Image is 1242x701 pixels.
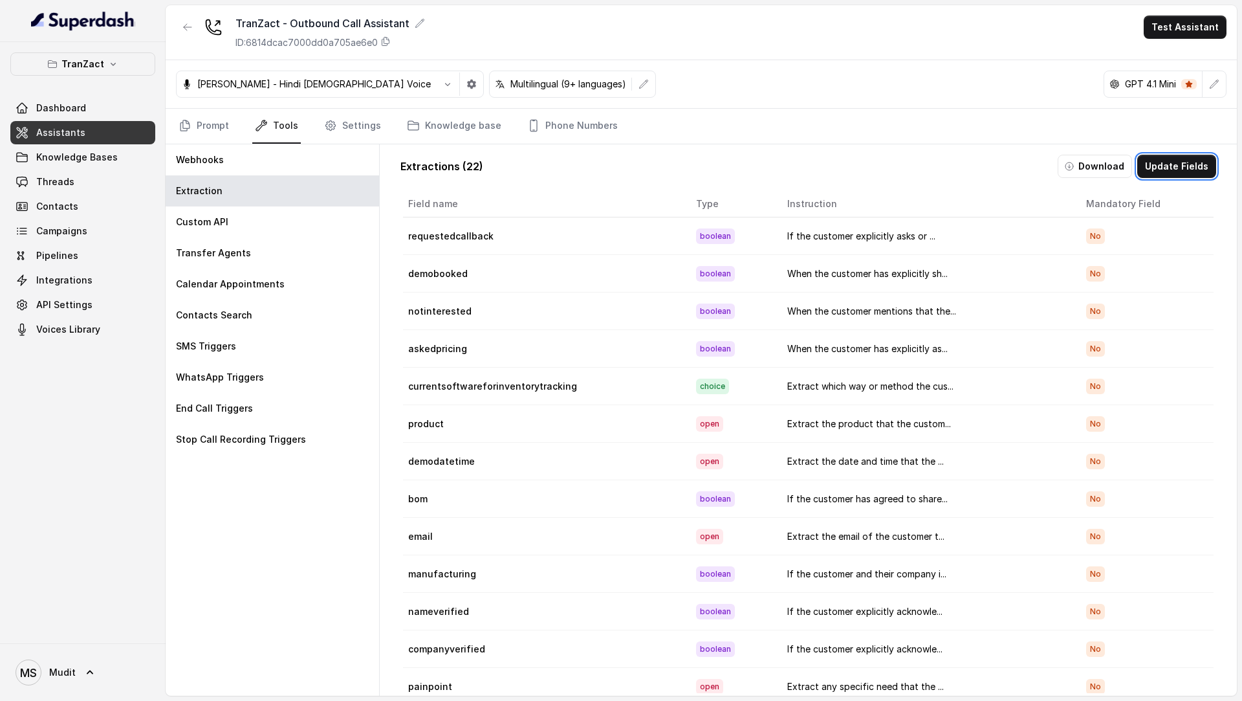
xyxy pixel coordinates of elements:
[235,16,425,31] div: TranZact - Outbound Call Assistant
[61,56,104,72] p: TranZact
[696,491,735,507] span: boolean
[777,405,1076,443] td: Extract the product that the custom...
[176,433,306,446] p: Stop Call Recording Triggers
[777,368,1076,405] td: Extract which way or method the cus...
[176,402,253,415] p: End Call Triggers
[400,159,483,174] p: Extractions ( 22 )
[1086,491,1105,507] span: No
[777,191,1076,217] th: Instruction
[403,480,685,518] td: bom
[777,330,1076,368] td: When the customer has explicitly as...
[696,604,735,619] span: boolean
[403,217,685,255] td: requestedcallback
[1086,566,1105,582] span: No
[1058,155,1132,178] button: Download
[10,293,155,317] a: API Settings
[403,191,685,217] th: Field name
[176,216,228,228] p: Custom API
[404,109,504,144] a: Knowledge base
[252,109,301,144] a: Tools
[31,10,135,31] img: light.svg
[1086,228,1105,244] span: No
[10,269,155,292] a: Integrations
[696,304,735,319] span: boolean
[10,146,155,169] a: Knowledge Bases
[696,679,723,695] span: open
[1086,341,1105,357] span: No
[696,529,723,544] span: open
[1086,604,1105,619] span: No
[696,379,729,394] span: choice
[1144,16,1226,39] button: Test Assistant
[1076,191,1214,217] th: Mandatory Field
[696,416,723,432] span: open
[403,405,685,443] td: product
[777,480,1076,518] td: If the customer has agreed to share...
[696,341,735,357] span: boolean
[696,454,723,469] span: open
[777,555,1076,593] td: If the customer and their company i...
[777,630,1076,668] td: If the customer explicitly acknowle...
[10,219,155,243] a: Campaigns
[197,78,431,91] p: [PERSON_NAME] - Hindi [DEMOGRAPHIC_DATA] Voice
[403,518,685,555] td: email
[1109,79,1120,89] svg: openai logo
[10,244,155,267] a: Pipelines
[403,368,685,405] td: currentsoftwareforinventorytracking
[176,309,252,322] p: Contacts Search
[686,191,777,217] th: Type
[403,255,685,293] td: demobooked
[1086,641,1105,657] span: No
[403,293,685,330] td: notinterested
[10,318,155,341] a: Voices Library
[1086,679,1105,695] span: No
[1137,155,1216,178] button: Update Fields
[777,593,1076,630] td: If the customer explicitly acknowle...
[777,293,1076,330] td: When the customer mentions that the...
[176,153,224,166] p: Webhooks
[176,371,264,384] p: WhatsApp Triggers
[10,654,155,691] a: Mudit
[10,52,155,76] button: TranZact
[696,566,735,582] span: boolean
[777,518,1076,555] td: Extract the email of the customer t...
[10,195,155,218] a: Contacts
[1086,379,1105,394] span: No
[1086,529,1105,544] span: No
[176,109,232,144] a: Prompt
[1125,78,1176,91] p: GPT 4.1 Mini
[1086,304,1105,319] span: No
[525,109,620,144] a: Phone Numbers
[510,78,626,91] p: Multilingual (9+ languages)
[403,330,685,368] td: askedpricing
[403,443,685,480] td: demodatetime
[321,109,384,144] a: Settings
[1086,454,1105,469] span: No
[1086,416,1105,432] span: No
[777,443,1076,480] td: Extract the date and time that the ...
[1086,266,1105,282] span: No
[696,641,735,657] span: boolean
[403,555,685,593] td: manufacturing
[176,247,251,260] p: Transfer Agents
[10,96,155,120] a: Dashboard
[777,255,1076,293] td: When the customer has explicitly sh...
[176,109,1226,144] nav: Tabs
[176,278,285,291] p: Calendar Appointments
[10,121,155,144] a: Assistants
[10,170,155,194] a: Threads
[696,228,735,244] span: boolean
[403,593,685,630] td: nameverified
[176,184,223,197] p: Extraction
[403,630,685,668] td: companyverified
[176,340,236,353] p: SMS Triggers
[235,36,378,49] p: ID: 6814dcac7000dd0a705ae6e0
[696,266,735,282] span: boolean
[777,217,1076,255] td: If the customer explicitly asks or ...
